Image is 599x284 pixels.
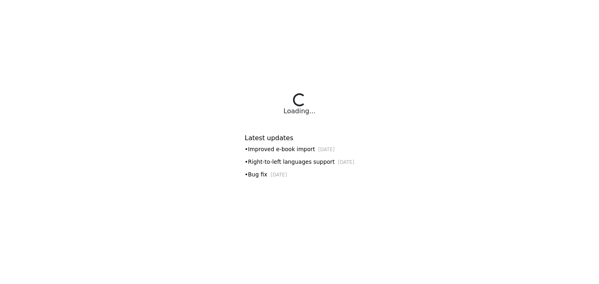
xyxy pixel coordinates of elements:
div: Loading... [284,106,315,116]
small: [DATE] [271,172,287,178]
div: • Improved e-book import [245,145,355,154]
div: • Right-to-left languages support [245,158,355,166]
small: [DATE] [338,159,354,165]
h6: Latest updates [245,134,355,142]
div: • Bug fix [245,170,355,179]
small: [DATE] [318,147,335,152]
